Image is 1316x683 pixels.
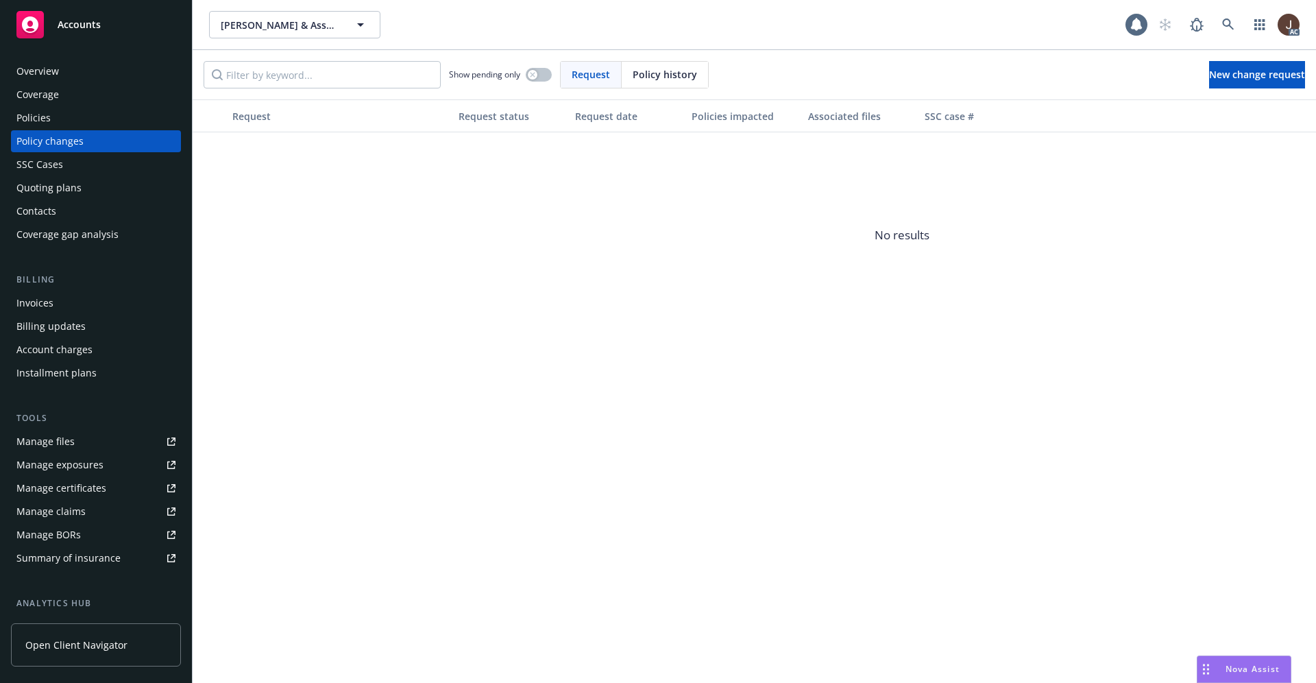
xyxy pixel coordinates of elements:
[16,315,86,337] div: Billing updates
[11,107,181,129] a: Policies
[11,292,181,314] a: Invoices
[1246,11,1274,38] a: Switch app
[11,5,181,44] a: Accounts
[11,84,181,106] a: Coverage
[16,339,93,361] div: Account charges
[11,477,181,499] a: Manage certificates
[16,501,86,523] div: Manage claims
[16,224,119,245] div: Coverage gap analysis
[16,84,59,106] div: Coverage
[16,177,82,199] div: Quoting plans
[1209,68,1305,81] span: New change request
[11,273,181,287] div: Billing
[692,109,797,123] div: Policies impacted
[11,130,181,152] a: Policy changes
[25,638,127,652] span: Open Client Navigator
[11,200,181,222] a: Contacts
[16,431,75,453] div: Manage files
[16,154,63,176] div: SSC Cases
[803,99,919,132] button: Associated files
[1197,656,1215,682] div: Drag to move
[453,99,570,132] button: Request status
[808,109,914,123] div: Associated files
[204,61,441,88] input: Filter by keyword...
[16,524,81,546] div: Manage BORs
[1151,11,1179,38] a: Start snowing
[16,130,84,152] div: Policy changes
[11,154,181,176] a: SSC Cases
[572,67,610,82] span: Request
[1278,14,1300,36] img: photo
[11,60,181,82] a: Overview
[1183,11,1210,38] a: Report a Bug
[459,109,564,123] div: Request status
[209,11,380,38] button: [PERSON_NAME] & Associates
[570,99,686,132] button: Request date
[58,19,101,30] span: Accounts
[1197,656,1291,683] button: Nova Assist
[1215,11,1242,38] a: Search
[16,362,97,384] div: Installment plans
[1209,61,1305,88] a: New change request
[11,524,181,546] a: Manage BORs
[11,177,181,199] a: Quoting plans
[227,99,453,132] button: Request
[686,99,803,132] button: Policies impacted
[11,501,181,523] a: Manage claims
[11,224,181,245] a: Coverage gap analysis
[11,339,181,361] a: Account charges
[11,411,181,425] div: Tools
[16,107,51,129] div: Policies
[16,200,56,222] div: Contacts
[16,477,106,499] div: Manage certificates
[16,60,59,82] div: Overview
[11,454,181,476] a: Manage exposures
[11,362,181,384] a: Installment plans
[16,454,103,476] div: Manage exposures
[919,99,1022,132] button: SSC case #
[221,18,339,32] span: [PERSON_NAME] & Associates
[11,547,181,569] a: Summary of insurance
[11,315,181,337] a: Billing updates
[232,109,448,123] div: Request
[633,67,697,82] span: Policy history
[1226,663,1280,675] span: Nova Assist
[575,109,681,123] div: Request date
[11,597,181,610] div: Analytics hub
[925,109,1016,123] div: SSC case #
[449,69,520,80] span: Show pending only
[16,292,53,314] div: Invoices
[11,431,181,453] a: Manage files
[16,547,121,569] div: Summary of insurance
